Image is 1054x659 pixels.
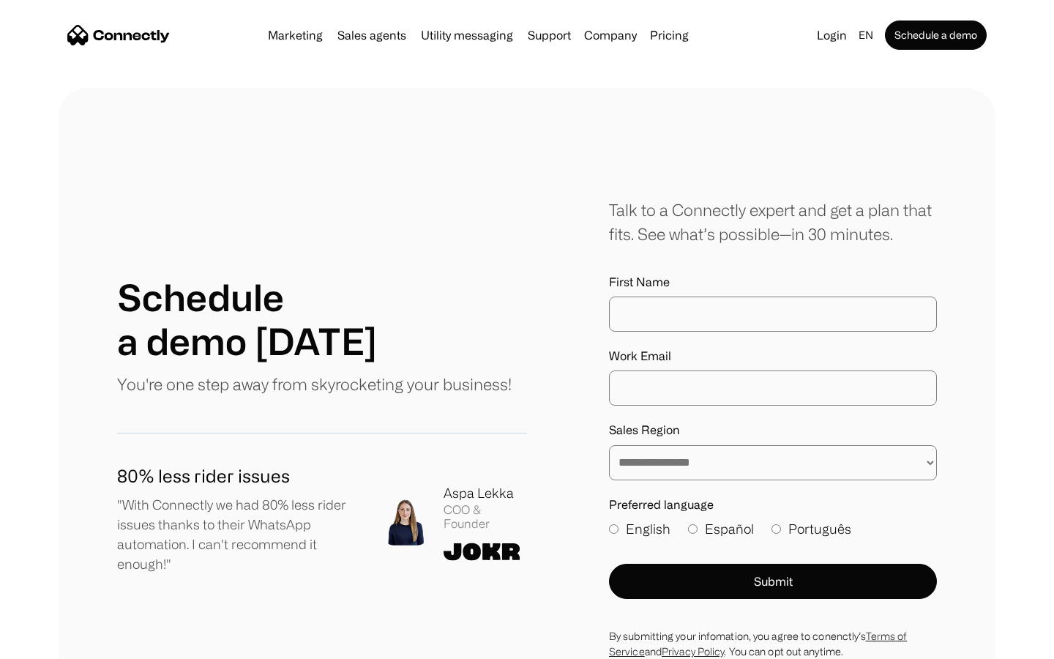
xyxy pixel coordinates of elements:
p: "With Connectly we had 80% less rider issues thanks to their WhatsApp automation. I can't recomme... [117,495,359,574]
div: Talk to a Connectly expert and get a plan that fits. See what’s possible—in 30 minutes. [609,198,937,246]
a: Sales agents [332,29,412,41]
a: Login [811,25,853,45]
label: Work Email [609,349,937,363]
input: Español [688,524,698,534]
label: Preferred language [609,498,937,512]
a: Support [522,29,577,41]
a: Pricing [644,29,695,41]
div: en [859,25,873,45]
label: Português [771,519,851,539]
label: Español [688,519,754,539]
a: Marketing [262,29,329,41]
input: Português [771,524,781,534]
h1: 80% less rider issues [117,463,359,489]
h1: Schedule a demo [DATE] [117,275,377,363]
input: English [609,524,618,534]
div: By submitting your infomation, you agree to conenctly’s and . You can opt out anytime. [609,628,937,659]
aside: Language selected: English [15,632,88,654]
label: English [609,519,670,539]
button: Submit [609,564,937,599]
div: Aspa Lekka [444,483,527,503]
div: COO & Founder [444,503,527,531]
label: Sales Region [609,423,937,437]
a: Schedule a demo [885,21,987,50]
ul: Language list [29,633,88,654]
div: Company [584,25,637,45]
a: Privacy Policy [662,646,724,657]
p: You're one step away from skyrocketing your business! [117,372,512,396]
a: Terms of Service [609,630,907,657]
a: Utility messaging [415,29,519,41]
label: First Name [609,275,937,289]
